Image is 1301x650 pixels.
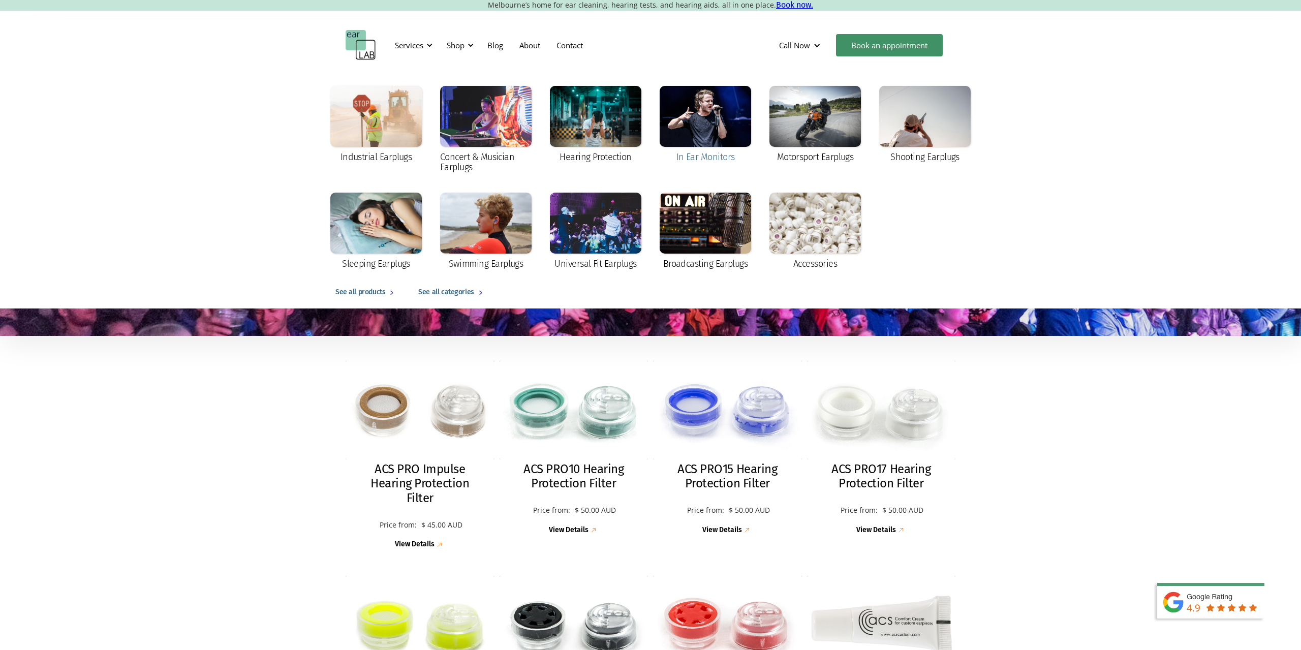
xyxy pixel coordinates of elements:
div: Shop [441,30,477,60]
div: Call Now [779,40,810,50]
div: Universal Fit Earplugs [554,259,636,269]
a: Contact [548,30,591,60]
div: Swimming Earplugs [449,259,523,269]
h2: ACS PRO Impulse Hearing Protection Filter [356,462,484,506]
a: Universal Fit Earplugs [545,188,646,276]
a: ACS PRO17 Hearing Protection FilterACS PRO17 Hearing Protection FilterPrice from:$ 50.00 AUDView ... [807,361,956,535]
a: See all categories [408,276,497,308]
img: ACS PRO Impulse Hearing Protection Filter [346,361,494,459]
div: Services [395,40,423,50]
img: ACS PRO10 Hearing Protection Filter [500,361,648,459]
a: Accessories [764,188,866,276]
div: Call Now [771,30,831,60]
div: See all products [335,286,385,298]
p: Price from: [531,506,572,515]
img: ACS PRO15 Hearing Protection Filter [653,361,802,459]
p: $ 50.00 AUD [575,506,616,515]
div: Hearing Protection [560,152,631,162]
div: View Details [549,526,588,535]
a: Book an appointment [836,34,943,56]
div: See all categories [418,286,474,298]
div: Motorsport Earplugs [777,152,854,162]
p: $ 50.00 AUD [882,506,923,515]
div: Shop [447,40,464,50]
p: Price from: [685,506,726,515]
a: In Ear Monitors [655,81,756,169]
div: View Details [856,526,896,535]
h2: ACS PRO10 Hearing Protection Filter [510,462,638,491]
a: home [346,30,376,60]
div: In Ear Monitors [676,152,735,162]
a: Blog [479,30,511,60]
a: ACS PRO15 Hearing Protection FilterACS PRO15 Hearing Protection FilterPrice from:$ 50.00 AUDView ... [653,361,802,535]
a: Swimming Earplugs [435,188,537,276]
p: Price from: [839,506,880,515]
a: Concert & Musician Earplugs [435,81,537,179]
a: ACS PRO Impulse Hearing Protection FilterACS PRO Impulse Hearing Protection FilterPrice from:$ 45... [346,361,494,550]
div: View Details [395,540,435,549]
a: About [511,30,548,60]
div: Sleeping Earplugs [342,259,410,269]
h2: ACS PRO17 Hearing Protection Filter [817,462,946,491]
a: ACS PRO10 Hearing Protection FilterACS PRO10 Hearing Protection FilterPrice from:$ 50.00 AUDView ... [500,361,648,535]
div: Broadcasting Earplugs [663,259,748,269]
a: Broadcasting Earplugs [655,188,756,276]
p: Price from: [378,521,419,530]
a: Sleeping Earplugs [325,188,427,276]
a: Motorsport Earplugs [764,81,866,169]
a: See all products [325,276,408,308]
a: Hearing Protection [545,81,646,169]
h2: ACS PRO15 Hearing Protection Filter [663,462,792,491]
div: View Details [702,526,742,535]
div: Concert & Musician Earplugs [440,152,532,172]
p: $ 50.00 AUD [729,506,770,515]
div: Services [389,30,436,60]
a: Shooting Earplugs [874,81,976,169]
div: Industrial Earplugs [340,152,412,162]
p: $ 45.00 AUD [421,521,462,530]
img: ACS PRO17 Hearing Protection Filter [807,361,956,459]
a: Industrial Earplugs [325,81,427,169]
div: Accessories [793,259,837,269]
div: Shooting Earplugs [890,152,959,162]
